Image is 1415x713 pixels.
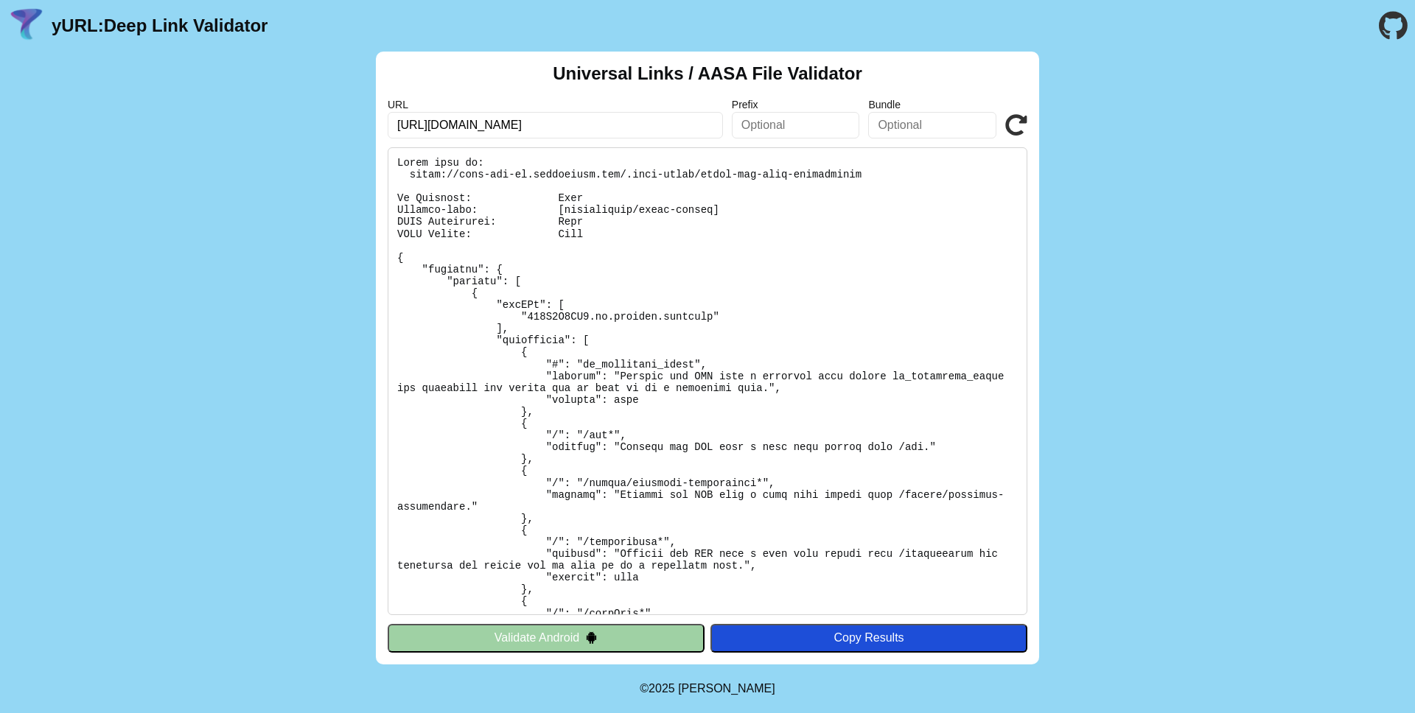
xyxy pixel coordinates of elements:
[553,63,862,84] h2: Universal Links / AASA File Validator
[710,624,1027,652] button: Copy Results
[732,112,860,138] input: Optional
[585,631,598,644] img: droidIcon.svg
[678,682,775,695] a: Michael Ibragimchayev's Personal Site
[388,112,723,138] input: Required
[649,682,675,695] span: 2025
[388,147,1027,615] pre: Lorem ipsu do: sitam://cons-adi-el.seddoeiusm.tem/.inci-utlab/etdol-mag-aliq-enimadminim Ve Quisn...
[868,112,996,138] input: Optional
[732,99,860,110] label: Prefix
[640,664,775,713] footer: ©
[868,99,996,110] label: Bundle
[388,99,723,110] label: URL
[718,631,1020,644] div: Copy Results
[52,15,268,36] a: yURL:Deep Link Validator
[7,7,46,45] img: yURL Logo
[388,624,705,652] button: Validate Android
